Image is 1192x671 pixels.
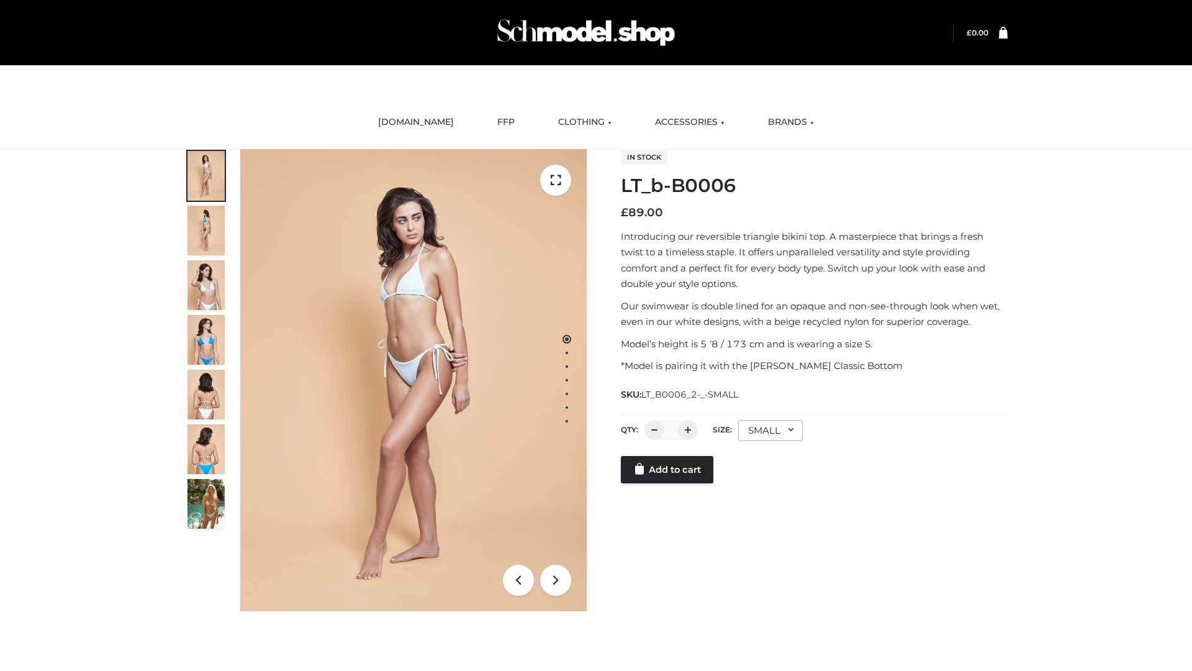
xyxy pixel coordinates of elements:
img: ArielClassicBikiniTop_CloudNine_AzureSky_OW114ECO_1 [240,149,587,611]
img: ArielClassicBikiniTop_CloudNine_AzureSky_OW114ECO_4-scaled.jpg [187,315,225,365]
div: SMALL [738,420,803,441]
a: Add to cart [621,456,713,483]
p: Introducing our reversible triangle bikini top. A masterpiece that brings a fresh twist to a time... [621,229,1008,292]
label: QTY: [621,425,638,434]
span: In stock [621,150,667,165]
img: ArielClassicBikiniTop_CloudNine_AzureSky_OW114ECO_1-scaled.jpg [187,151,225,201]
a: CLOTHING [549,109,621,136]
bdi: 0.00 [967,28,988,37]
a: BRANDS [759,109,823,136]
span: £ [967,28,972,37]
a: [DOMAIN_NAME] [369,109,463,136]
span: £ [621,206,628,219]
span: SKU: [621,387,739,402]
p: Our swimwear is double lined for an opaque and non-see-through look when wet, even in our white d... [621,298,1008,330]
img: ArielClassicBikiniTop_CloudNine_AzureSky_OW114ECO_8-scaled.jpg [187,424,225,474]
img: Arieltop_CloudNine_AzureSky2.jpg [187,479,225,529]
p: Model’s height is 5 ‘8 / 173 cm and is wearing a size S. [621,336,1008,352]
img: ArielClassicBikiniTop_CloudNine_AzureSky_OW114ECO_2-scaled.jpg [187,206,225,255]
a: £0.00 [967,28,988,37]
span: LT_B0006_2-_-SMALL [641,389,738,400]
bdi: 89.00 [621,206,663,219]
img: ArielClassicBikiniTop_CloudNine_AzureSky_OW114ECO_7-scaled.jpg [187,370,225,419]
p: *Model is pairing it with the [PERSON_NAME] Classic Bottom [621,358,1008,374]
img: Schmodel Admin 964 [493,8,679,57]
h1: LT_b-B0006 [621,175,1008,197]
a: ACCESSORIES [646,109,734,136]
img: ArielClassicBikiniTop_CloudNine_AzureSky_OW114ECO_3-scaled.jpg [187,260,225,310]
a: FFP [488,109,524,136]
label: Size: [713,425,732,434]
